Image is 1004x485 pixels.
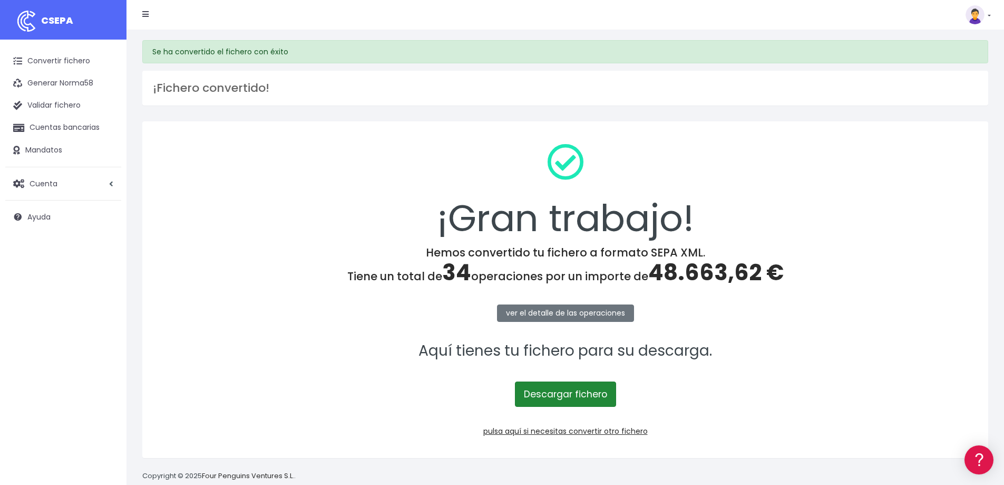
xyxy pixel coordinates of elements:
[497,305,634,322] a: ver el detalle de las operaciones
[11,282,200,301] button: Contáctanos
[11,134,200,150] a: Formatos
[5,50,121,72] a: Convertir fichero
[11,117,200,127] div: Convertir ficheros
[5,72,121,94] a: Generar Norma58
[11,226,200,243] a: General
[11,90,200,106] a: Información general
[11,73,200,83] div: Información general
[156,246,974,286] h4: Hemos convertido tu fichero a formato SEPA XML. Tiene un total de operaciones por un importe de
[5,173,121,195] a: Cuenta
[11,183,200,199] a: Perfiles de empresas
[11,150,200,166] a: Problemas habituales
[966,5,984,24] img: profile
[13,8,40,34] img: logo
[27,212,51,222] span: Ayuda
[5,206,121,228] a: Ayuda
[483,426,648,436] a: pulsa aquí si necesitas convertir otro fichero
[145,304,203,314] a: POWERED BY ENCHANT
[442,257,471,288] span: 34
[202,471,294,481] a: Four Penguins Ventures S.L.
[515,382,616,407] a: Descargar fichero
[153,81,978,95] h3: ¡Fichero convertido!
[156,135,974,246] div: ¡Gran trabajo!
[11,253,200,263] div: Programadores
[41,14,73,27] span: CSEPA
[11,210,200,220] div: Facturación
[5,117,121,139] a: Cuentas bancarias
[142,40,988,63] div: Se ha convertido el fichero con éxito
[156,339,974,363] p: Aquí tienes tu fichero para su descarga.
[5,94,121,117] a: Validar fichero
[648,257,784,288] span: 48.663,62 €
[142,471,296,482] p: Copyright © 2025 .
[11,270,200,286] a: API
[11,166,200,183] a: Videotutoriales
[30,178,57,188] span: Cuenta
[5,139,121,161] a: Mandatos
